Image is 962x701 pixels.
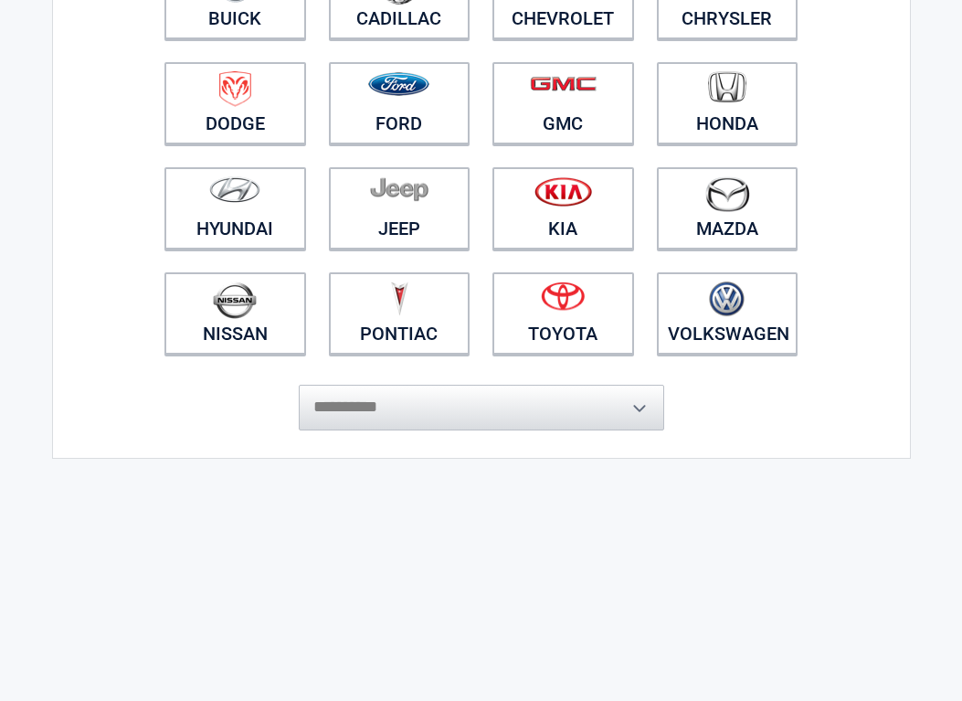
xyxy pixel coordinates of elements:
[492,167,634,250] a: Kia
[370,176,428,202] img: jeep
[213,281,257,319] img: nissan
[708,71,746,103] img: honda
[219,71,251,107] img: dodge
[530,76,597,91] img: gmc
[164,272,306,355] a: Nissan
[541,281,585,311] img: toyota
[657,272,798,355] a: Volkswagen
[164,167,306,250] a: Hyundai
[164,62,306,144] a: Dodge
[329,167,470,250] a: Jeep
[709,281,745,317] img: volkswagen
[704,176,750,212] img: mazda
[657,167,798,250] a: Mazda
[329,272,470,355] a: Pontiac
[209,176,260,203] img: hyundai
[534,176,592,207] img: kia
[368,72,429,96] img: ford
[329,62,470,144] a: Ford
[390,281,408,316] img: pontiac
[492,272,634,355] a: Toyota
[492,62,634,144] a: GMC
[657,62,798,144] a: Honda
